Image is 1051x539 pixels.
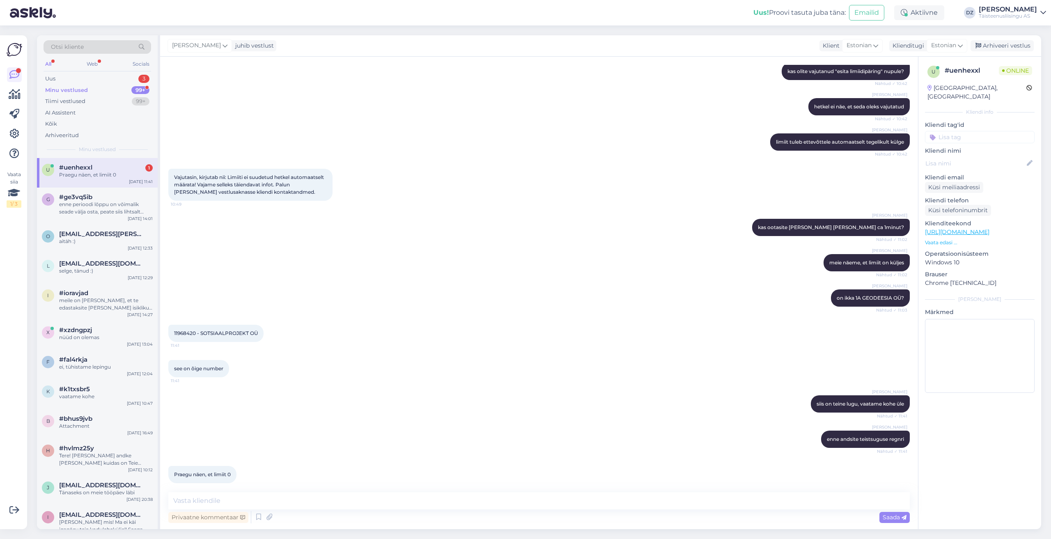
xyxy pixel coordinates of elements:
[925,159,1025,168] input: Lisa nimi
[889,41,924,50] div: Klienditugi
[59,297,153,312] div: meile on [PERSON_NAME], et te edastaksite [PERSON_NAME] isikliku meiliaadressi, koduse aadressi j...
[46,447,50,454] span: h
[59,326,92,334] span: #xzdngpzj
[59,489,153,496] div: Tänaseks on meie tööpäev läbi
[128,467,153,473] div: [DATE] 10:12
[171,342,202,349] span: 11:41
[85,59,99,69] div: Web
[59,356,87,363] span: #fal4rkja
[59,334,153,341] div: nüüd on olemas
[126,496,153,502] div: [DATE] 20:38
[932,69,936,75] span: u
[174,365,223,372] span: see on õige number
[47,514,49,520] span: i
[59,267,153,275] div: selge, tänud :)
[925,121,1035,129] p: Kliendi tag'id
[47,484,49,491] span: j
[817,401,904,407] span: siis on teine lugu, vaatame kohe üle
[876,236,907,243] span: Nähtud ✓ 11:02
[46,196,50,202] span: g
[127,371,153,377] div: [DATE] 12:04
[46,233,50,239] span: o
[171,378,202,384] span: 11:41
[168,512,248,523] div: Privaatne kommentaar
[128,245,153,251] div: [DATE] 12:33
[128,275,153,281] div: [DATE] 12:29
[925,228,989,236] a: [URL][DOMAIN_NAME]
[46,388,50,395] span: k
[925,131,1035,143] input: Lisa tag
[47,292,49,298] span: i
[875,116,907,122] span: Nähtud ✓ 10:42
[174,330,258,336] span: 11968420 - SOTSIAALPROJEKT OÜ
[7,200,21,208] div: 1 / 3
[46,329,50,335] span: x
[59,385,90,393] span: #k1txsbr5
[925,182,983,193] div: Küsi meiliaadressi
[979,6,1046,19] a: [PERSON_NAME]Täisteenusliisingu AS
[971,40,1034,51] div: Arhiveeri vestlus
[59,518,153,533] div: [PERSON_NAME] mis! Ma ei käi igapäev teie koduleheküljel! Seega, jääb nüüd nii, et kas Teie helis...
[925,296,1035,303] div: [PERSON_NAME]
[131,59,151,69] div: Socials
[753,8,846,18] div: Proovi tasuta juba täna:
[232,41,274,50] div: juhib vestlust
[59,260,145,267] span: liis.reinaru@tele2.com
[925,270,1035,279] p: Brauser
[999,66,1032,75] span: Online
[872,127,907,133] span: [PERSON_NAME]
[875,80,907,87] span: Nähtud ✓ 10:42
[45,120,57,128] div: Kõik
[872,389,907,395] span: [PERSON_NAME]
[45,109,76,117] div: AI Assistent
[925,196,1035,205] p: Kliendi telefon
[7,171,21,208] div: Vaata siia
[127,400,153,406] div: [DATE] 10:47
[59,511,145,518] span: infi@lockmaster.ee
[127,341,153,347] div: [DATE] 13:04
[872,92,907,98] span: [PERSON_NAME]
[925,205,991,216] div: Küsi telefoninumbrit
[59,230,145,238] span: oksana.kurmel@tele2.com
[46,359,50,365] span: f
[925,173,1035,182] p: Kliendi email
[59,289,88,297] span: #ioravjad
[894,5,944,20] div: Aktiivne
[131,86,149,94] div: 99+
[925,258,1035,267] p: Windows 10
[814,103,904,110] span: hetkel ei näe, et seda oleks vajutatud
[758,224,904,230] span: kas ootasite [PERSON_NAME] [PERSON_NAME] ca 1minut?
[877,413,907,419] span: Nähtud ✓ 11:41
[127,312,153,318] div: [DATE] 14:27
[59,393,153,400] div: vaatame kohe
[132,97,149,106] div: 99+
[883,514,906,521] span: Saada
[776,139,904,145] span: limiit tuleb ettevõttele automaatselt tegelikult külge
[872,424,907,430] span: [PERSON_NAME]
[872,283,907,289] span: [PERSON_NAME]
[945,66,999,76] div: # uenhexxl
[847,41,872,50] span: Estonian
[925,219,1035,228] p: Klienditeekond
[174,174,325,195] span: Vajutasin, kirjutab nii: Limiiti ei suudetud hetkel automaatselt määrata! Vajame selleks täiendav...
[59,415,92,422] span: #bhus9jvb
[59,422,153,430] div: Attachment
[827,436,904,442] span: enne andsite teistsuguse regnri
[171,484,202,490] span: 12:01
[59,238,153,245] div: aitäh :)
[59,171,153,179] div: Praegu näen, et limiit 0
[753,9,769,16] b: Uus!
[979,6,1037,13] div: [PERSON_NAME]
[47,263,50,269] span: l
[79,146,116,153] span: Minu vestlused
[979,13,1037,19] div: Täisteenusliisingu AS
[59,445,94,452] span: #hvlmz25y
[138,75,149,83] div: 3
[145,164,153,172] div: 1
[849,5,884,21] button: Emailid
[59,201,153,216] div: enne perioodi lõppu on võimalik seade välja osta, peate siis lihtsalt korraga kõik osamaksed ära ...
[174,471,231,477] span: Praegu näen, et limiit 0
[872,248,907,254] span: [PERSON_NAME]
[925,239,1035,246] p: Vaata edasi ...
[925,147,1035,155] p: Kliendi nimi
